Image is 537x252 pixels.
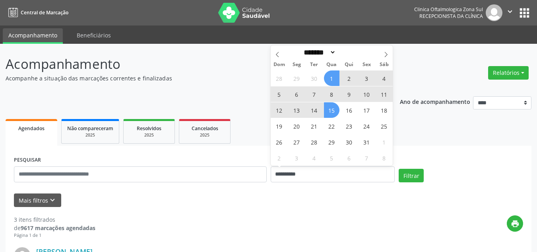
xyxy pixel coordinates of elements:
[511,219,520,228] i: print
[6,54,374,74] p: Acompanhamento
[359,86,374,102] span: Outubro 10, 2025
[486,4,502,21] img: img
[324,102,339,118] span: Outubro 15, 2025
[306,86,322,102] span: Outubro 7, 2025
[289,150,304,166] span: Novembro 3, 2025
[289,102,304,118] span: Outubro 13, 2025
[14,154,41,166] label: PESQUISAR
[358,62,375,67] span: Sex
[289,70,304,86] span: Setembro 29, 2025
[271,86,287,102] span: Outubro 5, 2025
[341,102,357,118] span: Outubro 16, 2025
[6,74,374,82] p: Acompanhe a situação das marcações correntes e finalizadas
[507,215,523,232] button: print
[359,70,374,86] span: Outubro 3, 2025
[323,62,340,67] span: Qua
[289,86,304,102] span: Outubro 6, 2025
[21,224,95,232] strong: 9617 marcações agendadas
[67,132,113,138] div: 2025
[288,62,305,67] span: Seg
[341,70,357,86] span: Outubro 2, 2025
[271,102,287,118] span: Outubro 12, 2025
[305,62,323,67] span: Ter
[306,150,322,166] span: Novembro 4, 2025
[506,7,514,16] i: 
[289,134,304,150] span: Outubro 27, 2025
[14,193,61,207] button: Mais filtroskeyboard_arrow_down
[21,9,68,16] span: Central de Marcação
[271,70,287,86] span: Setembro 28, 2025
[271,62,288,67] span: Dom
[359,150,374,166] span: Novembro 7, 2025
[359,102,374,118] span: Outubro 17, 2025
[306,118,322,134] span: Outubro 21, 2025
[3,28,63,44] a: Acompanhamento
[376,134,392,150] span: Novembro 1, 2025
[301,48,336,57] select: Month
[336,48,362,57] input: Year
[399,169,424,182] button: Filtrar
[419,13,483,20] span: Recepcionista da clínica
[502,4,518,21] button: 
[375,62,393,67] span: Sáb
[518,6,531,20] button: apps
[6,6,68,19] a: Central de Marcação
[376,86,392,102] span: Outubro 11, 2025
[341,134,357,150] span: Outubro 30, 2025
[359,134,374,150] span: Outubro 31, 2025
[185,132,225,138] div: 2025
[341,118,357,134] span: Outubro 23, 2025
[488,66,529,80] button: Relatórios
[48,196,57,205] i: keyboard_arrow_down
[289,118,304,134] span: Outubro 20, 2025
[18,125,45,132] span: Agendados
[14,215,95,224] div: 3 itens filtrados
[340,62,358,67] span: Qui
[271,150,287,166] span: Novembro 2, 2025
[341,86,357,102] span: Outubro 9, 2025
[306,134,322,150] span: Outubro 28, 2025
[14,224,95,232] div: de
[376,70,392,86] span: Outubro 4, 2025
[137,125,161,132] span: Resolvidos
[67,125,113,132] span: Não compareceram
[306,102,322,118] span: Outubro 14, 2025
[14,232,95,239] div: Página 1 de 1
[341,150,357,166] span: Novembro 6, 2025
[271,134,287,150] span: Outubro 26, 2025
[359,118,374,134] span: Outubro 24, 2025
[324,134,339,150] span: Outubro 29, 2025
[129,132,169,138] div: 2025
[324,150,339,166] span: Novembro 5, 2025
[71,28,116,42] a: Beneficiários
[414,6,483,13] div: Clinica Oftalmologica Zona Sul
[376,102,392,118] span: Outubro 18, 2025
[324,118,339,134] span: Outubro 22, 2025
[306,70,322,86] span: Setembro 30, 2025
[324,86,339,102] span: Outubro 8, 2025
[271,118,287,134] span: Outubro 19, 2025
[324,70,339,86] span: Outubro 1, 2025
[376,150,392,166] span: Novembro 8, 2025
[376,118,392,134] span: Outubro 25, 2025
[192,125,218,132] span: Cancelados
[400,96,470,106] p: Ano de acompanhamento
